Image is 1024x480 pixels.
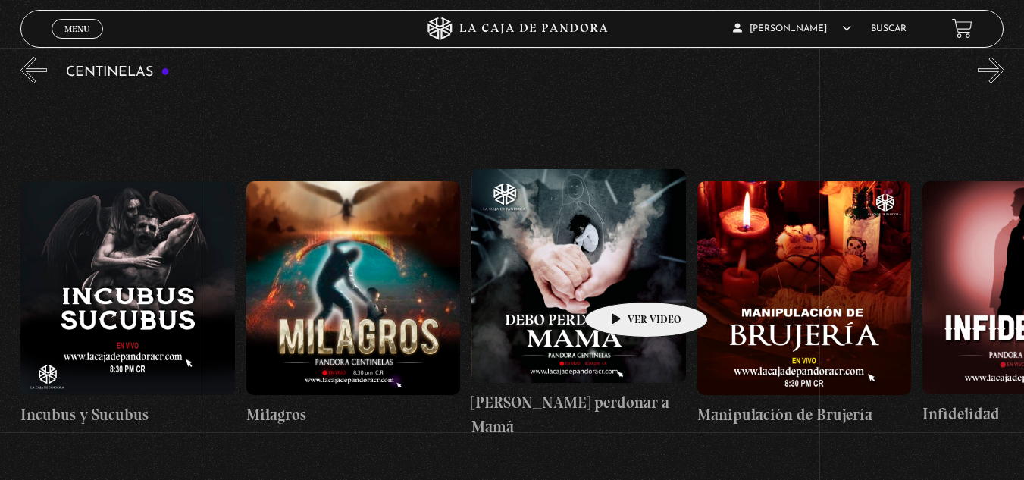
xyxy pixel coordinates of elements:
span: [PERSON_NAME] [733,24,851,33]
button: Previous [20,57,47,83]
span: Menu [64,24,89,33]
h4: [PERSON_NAME] perdonar a Mamá [471,391,686,438]
h4: Manipulación de Brujería [697,403,912,427]
button: Next [978,57,1004,83]
h4: Incubus y Sucubus [20,403,235,427]
h3: Centinelas [66,65,170,80]
span: Cerrar [59,36,95,47]
h4: Milagros [246,403,461,427]
a: View your shopping cart [952,18,972,39]
a: Buscar [871,24,907,33]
